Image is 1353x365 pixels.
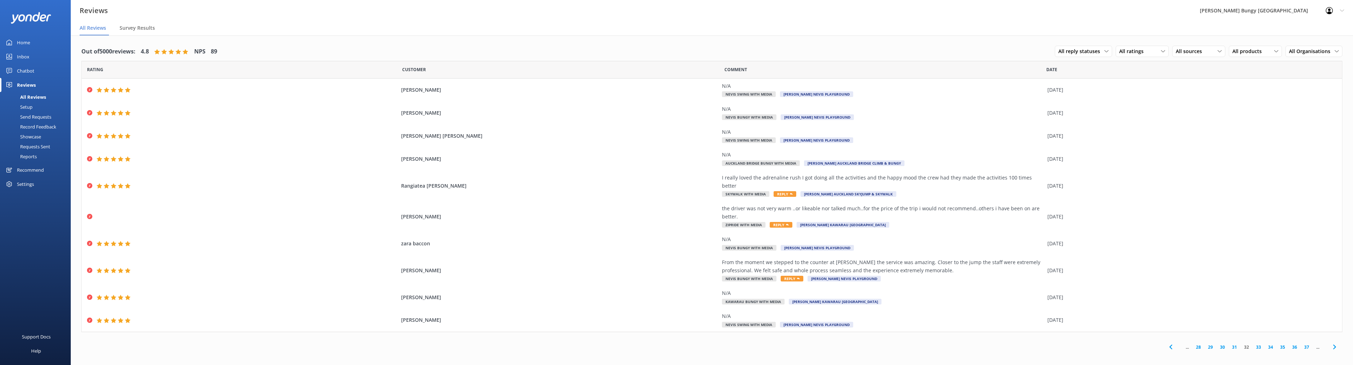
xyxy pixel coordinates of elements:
[401,109,719,117] span: [PERSON_NAME]
[4,152,71,161] a: Reports
[4,152,37,161] div: Reports
[781,114,854,120] span: [PERSON_NAME] Nevis Playground
[1241,344,1253,350] a: 32
[780,322,853,327] span: [PERSON_NAME] Nevis Playground
[1232,47,1266,55] span: All products
[17,163,44,177] div: Recommend
[87,66,103,73] span: Date
[722,235,1044,243] div: N/A
[80,24,106,32] span: All Reviews
[722,205,1044,221] div: the driver was not very warm ..or likeable nor talked much..for the price of the trip i would not...
[804,160,904,166] span: [PERSON_NAME] Auckland Bridge Climb & Bungy
[724,66,747,73] span: Question
[1058,47,1104,55] span: All reply statuses
[401,267,719,274] span: [PERSON_NAME]
[1289,47,1335,55] span: All Organisations
[402,66,426,73] span: Date
[4,132,41,142] div: Showcase
[17,50,29,64] div: Inbox
[722,312,1044,320] div: N/A
[401,293,719,301] span: [PERSON_NAME]
[1047,182,1333,190] div: [DATE]
[797,222,889,228] span: [PERSON_NAME] Kawarau [GEOGRAPHIC_DATA]
[808,276,881,281] span: [PERSON_NAME] Nevis Playground
[1253,344,1265,350] a: 33
[722,222,765,228] span: Zipride with Media
[1047,240,1333,247] div: [DATE]
[4,132,71,142] a: Showcase
[1047,213,1333,221] div: [DATE]
[780,91,853,97] span: [PERSON_NAME] Nevis Playground
[774,191,796,197] span: Reply
[4,122,71,132] a: Record Feedback
[1047,109,1333,117] div: [DATE]
[1047,132,1333,140] div: [DATE]
[770,222,792,228] span: Reply
[4,102,33,112] div: Setup
[1192,344,1204,350] a: 28
[4,92,46,102] div: All Reviews
[1289,344,1301,350] a: 36
[141,47,149,56] h4: 4.8
[722,245,776,251] span: Nevis Bungy with Media
[722,137,776,143] span: Nevis Swing with Media
[781,245,854,251] span: [PERSON_NAME] Nevis Playground
[401,213,719,221] span: [PERSON_NAME]
[722,299,785,304] span: Kawarau Bungy with Media
[789,299,881,304] span: [PERSON_NAME] Kawarau [GEOGRAPHIC_DATA]
[17,78,36,92] div: Reviews
[1046,66,1057,73] span: Date
[1176,47,1206,55] span: All sources
[722,276,776,281] span: Nevis Bungy with Media
[722,91,776,97] span: Nevis Swing with Media
[722,105,1044,113] div: N/A
[194,47,206,56] h4: NPS
[1047,155,1333,163] div: [DATE]
[4,122,56,132] div: Record Feedback
[4,142,71,152] a: Requests Sent
[1047,316,1333,324] div: [DATE]
[17,35,30,50] div: Home
[4,112,51,122] div: Send Requests
[722,289,1044,297] div: N/A
[1301,344,1313,350] a: 37
[1265,344,1277,350] a: 34
[401,132,719,140] span: [PERSON_NAME] [PERSON_NAME]
[401,182,719,190] span: Rangiatea [PERSON_NAME]
[81,47,135,56] h4: Out of 5000 reviews:
[722,258,1044,274] div: From the moment we stepped to the counter at [PERSON_NAME] the service was amazing. Closer to the...
[4,142,50,152] div: Requests Sent
[781,276,803,281] span: Reply
[17,64,34,78] div: Chatbot
[31,344,41,358] div: Help
[722,82,1044,90] div: N/A
[401,86,719,94] span: [PERSON_NAME]
[800,191,896,197] span: [PERSON_NAME] Auckland SkyJump & SkyWalk
[1277,344,1289,350] a: 35
[722,128,1044,136] div: N/A
[780,137,853,143] span: [PERSON_NAME] Nevis Playground
[722,174,1044,190] div: I really loved the adrenaline rush I got doing all the activities and the happy mood the crew had...
[722,191,769,197] span: SkyWalk with Media
[120,24,155,32] span: Survey Results
[722,160,800,166] span: Auckland Bridge Bungy with Media
[1228,344,1241,350] a: 31
[4,112,71,122] a: Send Requests
[722,114,776,120] span: Nevis Bungy with Media
[722,322,776,327] span: Nevis Swing with Media
[4,92,71,102] a: All Reviews
[17,177,34,191] div: Settings
[1047,86,1333,94] div: [DATE]
[1216,344,1228,350] a: 30
[11,12,51,24] img: yonder-white-logo.png
[1047,293,1333,301] div: [DATE]
[1047,267,1333,274] div: [DATE]
[22,330,51,344] div: Support Docs
[722,151,1044,159] div: N/A
[1313,344,1323,350] span: ...
[80,5,108,16] h3: Reviews
[211,47,217,56] h4: 89
[401,155,719,163] span: [PERSON_NAME]
[401,240,719,247] span: zara baccon
[4,102,71,112] a: Setup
